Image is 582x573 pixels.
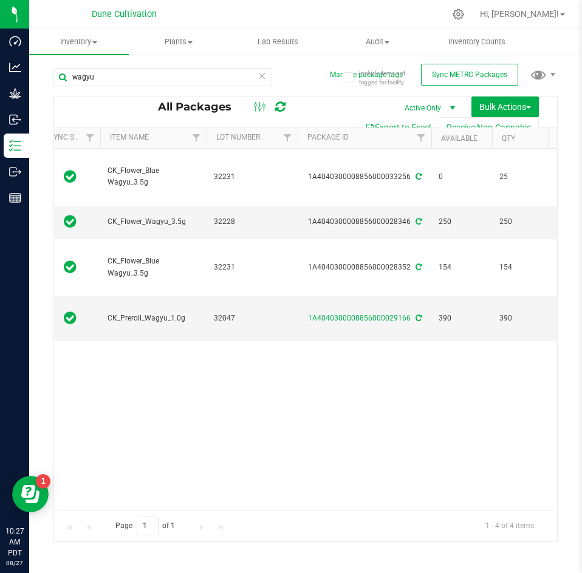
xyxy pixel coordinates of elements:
[108,216,199,228] span: CK_Flower_Wagyu_3.5g
[9,192,21,204] inline-svg: Reports
[110,133,149,141] a: Item Name
[214,216,290,228] span: 32228
[278,127,298,148] a: Filter
[296,262,433,273] div: 1A4040300008856000028352
[439,313,485,324] span: 390
[108,313,199,324] span: CK_Preroll_Wagyu_1.0g
[108,256,199,279] span: CK_Flower_Blue Wagyu_3.5g
[439,171,485,183] span: 0
[214,262,290,273] span: 32231
[49,133,96,141] a: Sync Status
[479,102,531,112] span: Bulk Actions
[328,36,426,47] span: Audit
[108,165,199,188] span: CK_Flower_Blue Wagyu_3.5g
[296,171,433,183] div: 1A4040300008856000033256
[9,61,21,73] inline-svg: Analytics
[9,35,21,47] inline-svg: Dashboard
[9,166,21,178] inline-svg: Outbound
[158,100,244,114] span: All Packages
[216,133,260,141] a: Lot Number
[228,29,328,55] a: Lab Results
[499,313,546,324] span: 390
[129,29,228,55] a: Plants
[214,171,290,183] span: 32231
[476,517,544,535] span: 1 - 4 of 4 items
[258,68,266,84] span: Clear
[414,217,422,226] span: Sync from Compliance System
[480,9,559,19] span: Hi, [PERSON_NAME]!
[471,97,539,117] button: Bulk Actions
[441,134,478,143] a: Available
[308,314,411,322] a: 1A4040300008856000029166
[241,36,315,47] span: Lab Results
[64,213,77,230] span: In Sync
[411,127,431,148] a: Filter
[9,114,21,126] inline-svg: Inbound
[9,140,21,152] inline-svg: Inventory
[357,117,439,138] button: Export to Excel
[64,259,77,276] span: In Sync
[414,172,422,181] span: Sync from Compliance System
[499,216,546,228] span: 250
[414,263,422,271] span: Sync from Compliance System
[92,9,157,19] span: Dune Cultivation
[439,216,485,228] span: 250
[499,171,546,183] span: 25
[421,64,518,86] button: Sync METRC Packages
[432,36,522,47] span: Inventory Counts
[296,216,433,228] div: 1A4040300008856000028346
[502,134,515,143] a: Qty
[105,517,185,535] span: Page of 1
[327,29,427,55] a: Audit
[439,262,485,273] span: 154
[137,517,159,535] input: 1
[214,313,290,324] span: 32047
[330,70,403,80] button: Manage package tags
[9,87,21,100] inline-svg: Grow
[432,70,507,79] span: Sync METRC Packages
[439,117,539,138] button: Receive Non-Cannabis
[29,36,129,47] span: Inventory
[451,8,466,20] div: Manage settings
[427,29,527,55] a: Inventory Counts
[499,262,546,273] span: 154
[36,474,50,489] iframe: Resource center unread badge
[80,127,100,148] a: Filter
[359,69,420,87] span: Include items not tagged for facility
[64,310,77,327] span: In Sync
[5,526,24,558] p: 10:27 AM PDT
[64,168,77,185] span: In Sync
[12,476,49,512] iframe: Resource center
[187,127,207,148] a: Filter
[307,133,349,141] a: Package ID
[29,29,129,55] a: Inventory
[129,36,228,47] span: Plants
[5,558,24,568] p: 08/27
[53,68,272,86] input: Search Package ID, Item Name, SKU, Lot or Part Number...
[414,314,422,322] span: Sync from Compliance System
